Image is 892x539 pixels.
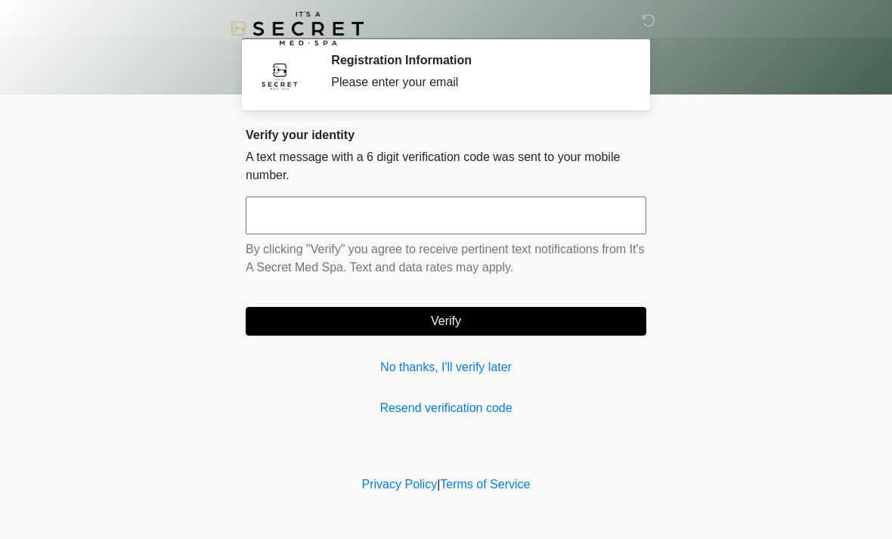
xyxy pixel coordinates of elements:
[246,148,646,184] p: A text message with a 6 digit verification code was sent to your mobile number.
[440,478,530,491] a: Terms of Service
[257,53,302,98] img: Agent Avatar
[246,399,646,417] a: Resend verification code
[231,11,364,45] img: It's A Secret Med Spa Logo
[246,240,646,277] p: By clicking "Verify" you agree to receive pertinent text notifications from It's A Secret Med Spa...
[437,478,440,491] a: |
[246,358,646,376] a: No thanks, I'll verify later
[362,478,438,491] a: Privacy Policy
[246,307,646,336] button: Verify
[331,53,624,67] h2: Registration Information
[331,73,624,91] div: Please enter your email
[246,128,646,142] h2: Verify your identity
